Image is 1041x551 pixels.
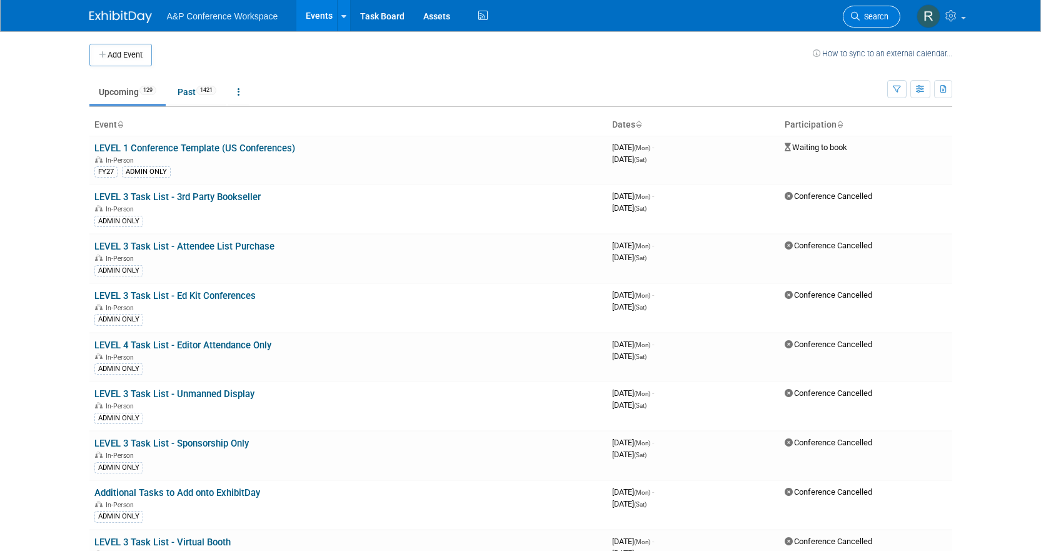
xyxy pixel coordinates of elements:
[94,290,256,301] a: LEVEL 3 Task List - Ed Kit Conferences
[843,6,900,28] a: Search
[785,438,872,447] span: Conference Cancelled
[634,341,650,348] span: (Mon)
[196,86,216,95] span: 1421
[785,388,872,398] span: Conference Cancelled
[95,205,103,211] img: In-Person Event
[106,205,138,213] span: In-Person
[785,191,872,201] span: Conference Cancelled
[837,119,843,129] a: Sort by Participation Type
[612,143,654,152] span: [DATE]
[94,511,143,522] div: ADMIN ONLY
[612,302,646,311] span: [DATE]
[612,487,654,497] span: [DATE]
[634,144,650,151] span: (Mon)
[94,143,295,154] a: LEVEL 1 Conference Template (US Conferences)
[106,452,138,460] span: In-Person
[634,402,646,409] span: (Sat)
[634,243,650,250] span: (Mon)
[612,351,646,361] span: [DATE]
[607,114,780,136] th: Dates
[117,119,123,129] a: Sort by Event Name
[94,265,143,276] div: ADMIN ONLY
[785,290,872,300] span: Conference Cancelled
[95,353,103,360] img: In-Person Event
[106,501,138,509] span: In-Person
[612,203,646,213] span: [DATE]
[95,156,103,163] img: In-Person Event
[89,11,152,23] img: ExhibitDay
[95,304,103,310] img: In-Person Event
[652,438,654,447] span: -
[652,388,654,398] span: -
[89,114,607,136] th: Event
[612,438,654,447] span: [DATE]
[634,538,650,545] span: (Mon)
[612,253,646,262] span: [DATE]
[94,363,143,375] div: ADMIN ONLY
[94,487,260,498] a: Additional Tasks to Add onto ExhibitDay
[860,12,888,21] span: Search
[813,49,952,58] a: How to sync to an external calendar...
[634,156,646,163] span: (Sat)
[94,438,249,449] a: LEVEL 3 Task List - Sponsorship Only
[780,114,952,136] th: Participation
[167,11,278,21] span: A&P Conference Workspace
[94,241,274,252] a: LEVEL 3 Task List - Attendee List Purchase
[94,314,143,325] div: ADMIN ONLY
[168,80,226,104] a: Past1421
[634,353,646,360] span: (Sat)
[612,290,654,300] span: [DATE]
[94,191,261,203] a: LEVEL 3 Task List - 3rd Party Bookseller
[634,452,646,458] span: (Sat)
[612,241,654,250] span: [DATE]
[612,340,654,349] span: [DATE]
[612,450,646,459] span: [DATE]
[106,255,138,263] span: In-Person
[612,154,646,164] span: [DATE]
[652,340,654,349] span: -
[652,487,654,497] span: -
[634,489,650,496] span: (Mon)
[785,143,847,152] span: Waiting to book
[106,156,138,164] span: In-Person
[785,537,872,546] span: Conference Cancelled
[95,402,103,408] img: In-Person Event
[95,501,103,507] img: In-Person Event
[612,537,654,546] span: [DATE]
[652,143,654,152] span: -
[612,400,646,410] span: [DATE]
[652,290,654,300] span: -
[106,304,138,312] span: In-Person
[139,86,156,95] span: 129
[634,501,646,508] span: (Sat)
[785,241,872,250] span: Conference Cancelled
[95,452,103,458] img: In-Person Event
[652,191,654,201] span: -
[106,353,138,361] span: In-Person
[634,390,650,397] span: (Mon)
[122,166,171,178] div: ADMIN ONLY
[634,292,650,299] span: (Mon)
[917,4,940,28] img: Rosalie Love
[94,413,143,424] div: ADMIN ONLY
[89,80,166,104] a: Upcoming129
[634,205,646,212] span: (Sat)
[94,462,143,473] div: ADMIN ONLY
[634,255,646,261] span: (Sat)
[94,340,271,351] a: LEVEL 4 Task List - Editor Attendance Only
[95,255,103,261] img: In-Person Event
[612,191,654,201] span: [DATE]
[106,402,138,410] span: In-Person
[612,499,646,508] span: [DATE]
[94,537,231,548] a: LEVEL 3 Task List - Virtual Booth
[785,340,872,349] span: Conference Cancelled
[612,388,654,398] span: [DATE]
[635,119,641,129] a: Sort by Start Date
[652,537,654,546] span: -
[785,487,872,497] span: Conference Cancelled
[89,44,152,66] button: Add Event
[634,440,650,447] span: (Mon)
[652,241,654,250] span: -
[634,304,646,311] span: (Sat)
[634,193,650,200] span: (Mon)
